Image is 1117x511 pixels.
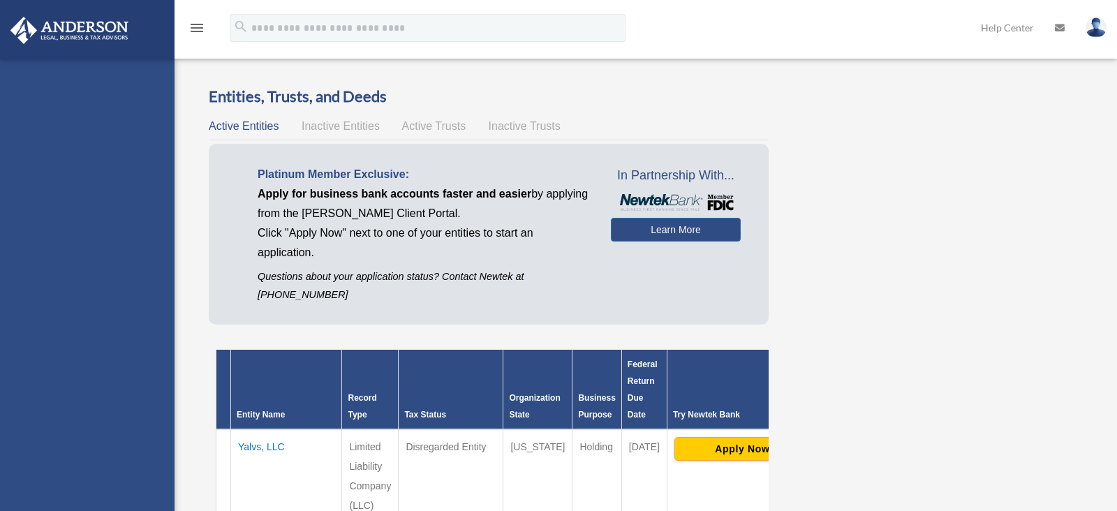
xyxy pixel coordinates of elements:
span: Inactive Entities [302,120,380,132]
i: menu [188,20,205,36]
span: Apply for business bank accounts faster and easier [258,188,531,200]
img: Anderson Advisors Platinum Portal [6,17,133,44]
p: by applying from the [PERSON_NAME] Client Portal. [258,184,590,223]
a: Learn More [611,218,741,242]
th: Entity Name [231,350,342,429]
div: Try Newtek Bank [673,406,812,423]
p: Platinum Member Exclusive: [258,165,590,184]
a: menu [188,24,205,36]
th: Tax Status [399,350,503,429]
button: Apply Now [674,437,811,461]
img: User Pic [1086,17,1107,38]
th: Organization State [503,350,572,429]
i: search [233,19,249,34]
span: Inactive Trusts [489,120,561,132]
th: Business Purpose [572,350,621,429]
h3: Entities, Trusts, and Deeds [209,86,769,108]
th: Record Type [342,350,399,429]
p: Click "Apply Now" next to one of your entities to start an application. [258,223,590,262]
p: Questions about your application status? Contact Newtek at [PHONE_NUMBER] [258,268,590,303]
th: Federal Return Due Date [621,350,667,429]
img: NewtekBankLogoSM.png [618,194,734,211]
span: In Partnership With... [611,165,741,187]
span: Active Entities [209,120,279,132]
span: Active Trusts [402,120,466,132]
